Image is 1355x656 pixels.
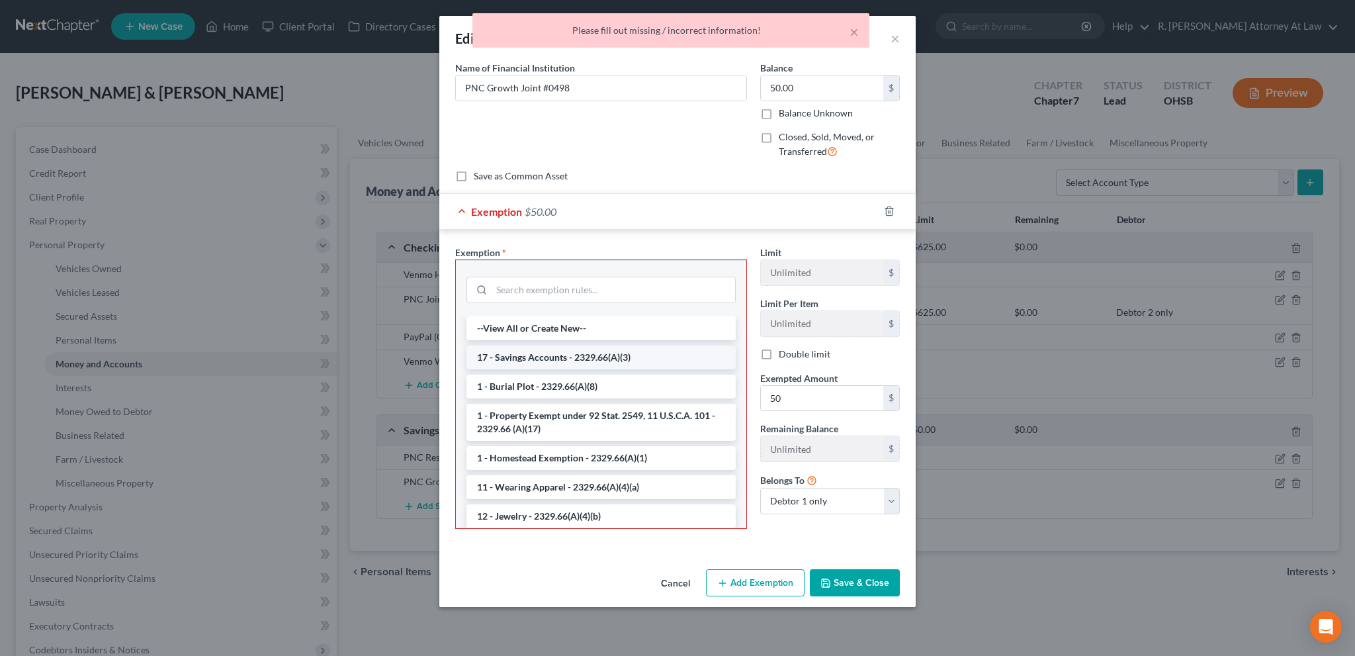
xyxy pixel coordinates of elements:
[760,422,838,436] label: Remaining Balance
[466,446,736,470] li: 1 - Homestead Exemption - 2329.66(A)(1)
[761,436,883,461] input: --
[466,504,736,528] li: 12 - Jewelry - 2329.66(A)(4)(b)
[456,75,746,101] input: Enter name...
[779,348,830,361] label: Double limit
[883,311,899,336] div: $
[761,75,883,101] input: 0.00
[779,131,875,157] span: Closed, Sold, Moved, or Transferred
[466,346,736,369] li: 17 - Savings Accounts - 2329.66(A)(3)
[760,297,818,310] label: Limit Per Item
[466,316,736,340] li: --View All or Create New--
[466,375,736,398] li: 1 - Burial Plot - 2329.66(A)(8)
[761,260,883,285] input: --
[850,24,859,40] button: ×
[455,62,575,73] span: Name of Financial Institution
[883,386,899,411] div: $
[883,75,899,101] div: $
[471,205,522,218] span: Exemption
[525,205,556,218] span: $50.00
[883,436,899,461] div: $
[466,475,736,499] li: 11 - Wearing Apparel - 2329.66(A)(4)(a)
[761,386,883,411] input: 0.00
[760,61,793,75] label: Balance
[1310,611,1342,643] div: Open Intercom Messenger
[760,247,781,258] span: Limit
[761,311,883,336] input: --
[706,569,805,597] button: Add Exemption
[474,169,568,183] label: Save as Common Asset
[492,277,735,303] input: Search exemption rules...
[810,569,900,597] button: Save & Close
[455,247,500,258] span: Exemption
[779,107,853,120] label: Balance Unknown
[760,475,805,486] span: Belongs To
[483,24,859,37] div: Please fill out missing / incorrect information!
[760,373,838,384] span: Exempted Amount
[466,404,736,441] li: 1 - Property Exempt under 92 Stat. 2549, 11 U.S.C.A. 101 - 2329.66 (A)(17)
[650,571,701,597] button: Cancel
[883,260,899,285] div: $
